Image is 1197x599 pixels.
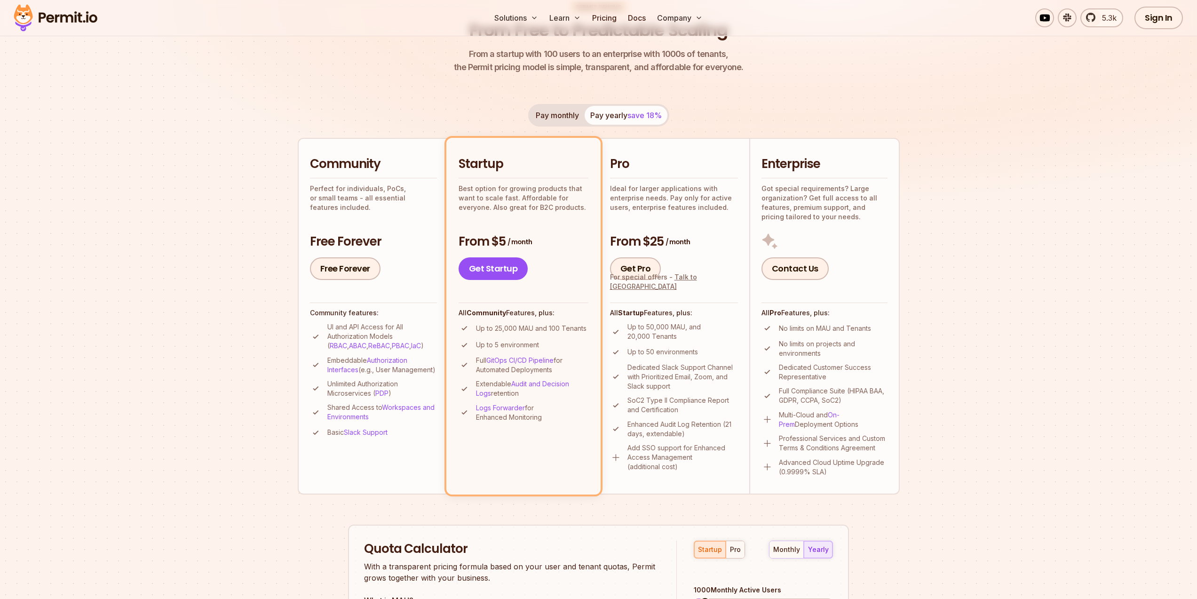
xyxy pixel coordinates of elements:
[627,363,738,391] p: Dedicated Slack Support Channel with Prioritized Email, Zoom, and Slack support
[476,356,588,375] p: Full for Automated Deployments
[330,342,347,350] a: RBAC
[411,342,421,350] a: IaC
[1096,12,1117,24] span: 5.3k
[507,237,532,247] span: / month
[459,184,588,212] p: Best option for growing products that want to scale fast. Affordable for everyone. Also great for...
[310,308,437,318] h4: Community features:
[694,585,833,595] div: 1000 Monthly Active Users
[779,339,888,358] p: No limits on projects and environments
[476,403,588,422] p: for Enhanced Monitoring
[364,561,659,583] p: With a transparent pricing formula based on your user and tenant quotas, Permit grows together wi...
[610,156,738,173] h2: Pro
[610,272,738,291] div: For special offers -
[486,356,554,364] a: GitOps CI/CD Pipeline
[610,257,661,280] a: Get Pro
[610,184,738,212] p: Ideal for larger applications with enterprise needs. Pay only for active users, enterprise featur...
[627,322,738,341] p: Up to 50,000 MAU, and 20,000 Tenants
[627,420,738,439] p: Enhanced Audit Log Retention (21 days, extendable)
[627,347,698,357] p: Up to 50 environments
[1134,7,1183,29] a: Sign In
[618,309,644,317] strong: Startup
[459,257,528,280] a: Get Startup
[9,2,102,34] img: Permit logo
[375,389,388,397] a: PDP
[476,380,569,397] a: Audit and Decision Logs
[459,233,588,250] h3: From $5
[1080,8,1123,27] a: 5.3k
[364,541,659,558] h2: Quota Calculator
[392,342,409,350] a: PBAC
[779,458,888,477] p: Advanced Cloud Uptime Upgrade (0.9999% SLA)
[310,156,437,173] h2: Community
[459,156,588,173] h2: Startup
[327,322,437,351] p: UI and API Access for All Authorization Models ( , , , , )
[588,8,620,27] a: Pricing
[779,411,840,428] a: On-Prem
[327,356,437,375] p: Embeddable (e.g., User Management)
[627,396,738,415] p: SoC2 Type II Compliance Report and Certification
[610,308,738,318] h4: All Features, plus:
[666,237,690,247] span: / month
[476,379,588,398] p: Extendable retention
[349,342,366,350] a: ABAC
[454,48,744,74] p: the Permit pricing model is simple, transparent, and affordable for everyone.
[761,156,888,173] h2: Enterprise
[476,340,539,350] p: Up to 5 environment
[761,184,888,222] p: Got special requirements? Large organization? Get full access to all features, premium support, a...
[779,434,888,453] p: Professional Services and Custom Terms & Conditions Agreement
[491,8,542,27] button: Solutions
[627,443,738,471] p: Add SSO support for Enhanced Access Management (additional cost)
[344,428,388,436] a: Slack Support
[653,8,706,27] button: Company
[327,379,437,398] p: Unlimited Authorization Microservices ( )
[476,404,525,412] a: Logs Forwarder
[459,308,588,318] h4: All Features, plus:
[368,342,390,350] a: ReBAC
[779,363,888,382] p: Dedicated Customer Success Representative
[624,8,650,27] a: Docs
[546,8,585,27] button: Learn
[730,545,741,554] div: pro
[310,233,437,250] h3: Free Forever
[469,19,728,42] h1: From Free to Predictable Scaling
[327,356,407,374] a: Authorization Interfaces
[476,324,587,333] p: Up to 25,000 MAU and 100 Tenants
[327,403,437,422] p: Shared Access to
[454,48,744,61] span: From a startup with 100 users to an enterprise with 1000s of tenants,
[467,309,506,317] strong: Community
[761,257,829,280] a: Contact Us
[769,309,781,317] strong: Pro
[610,233,738,250] h3: From $25
[779,386,888,405] p: Full Compliance Suite (HIPAA BAA, GDPR, CCPA, SoC2)
[773,545,800,554] div: monthly
[310,184,437,212] p: Perfect for individuals, PoCs, or small teams - all essential features included.
[327,428,388,437] p: Basic
[530,106,585,125] button: Pay monthly
[761,308,888,318] h4: All Features, plus:
[310,257,381,280] a: Free Forever
[779,410,888,429] p: Multi-Cloud and Deployment Options
[779,324,871,333] p: No limits on MAU and Tenants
